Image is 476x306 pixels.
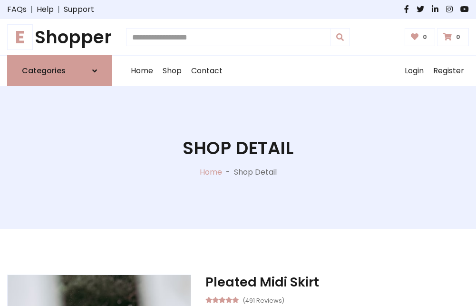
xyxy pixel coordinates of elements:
a: Home [126,56,158,86]
a: Home [200,167,222,178]
h1: Shop Detail [183,138,293,158]
a: Login [400,56,428,86]
a: Register [428,56,469,86]
a: EShopper [7,27,112,48]
a: Help [37,4,54,15]
span: 0 [454,33,463,41]
span: | [27,4,37,15]
span: 0 [420,33,429,41]
a: 0 [405,28,436,46]
small: (491 Reviews) [243,294,284,306]
span: | [54,4,64,15]
h1: Shopper [7,27,112,48]
a: Shop [158,56,186,86]
a: Contact [186,56,227,86]
a: Categories [7,55,112,86]
h3: Pleated Midi Skirt [205,275,469,290]
h6: Categories [22,66,66,75]
span: E [7,24,33,50]
p: Shop Detail [234,167,277,178]
a: Support [64,4,94,15]
a: FAQs [7,4,27,15]
p: - [222,167,234,178]
a: 0 [437,28,469,46]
